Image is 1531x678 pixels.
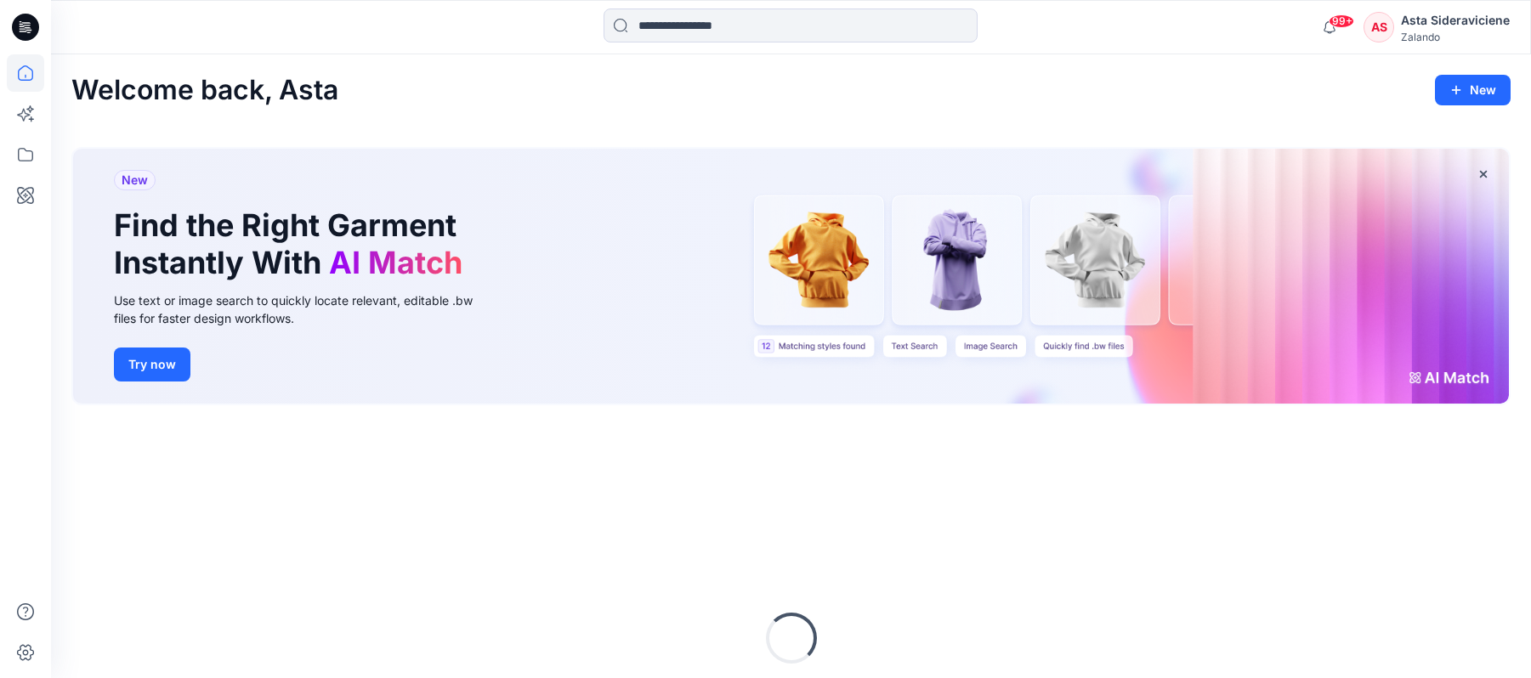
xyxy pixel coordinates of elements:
[71,75,338,106] h2: Welcome back, Asta
[1364,12,1394,42] div: AS
[1401,10,1510,31] div: Asta Sideraviciene
[1401,31,1510,43] div: Zalando
[1329,14,1354,28] span: 99+
[114,207,471,280] h1: Find the Right Garment Instantly With
[1435,75,1511,105] button: New
[122,170,148,190] span: New
[329,244,462,281] span: AI Match
[114,347,190,381] button: Try now
[114,291,496,327] div: Use text or image search to quickly locate relevant, editable .bw files for faster design workflows.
